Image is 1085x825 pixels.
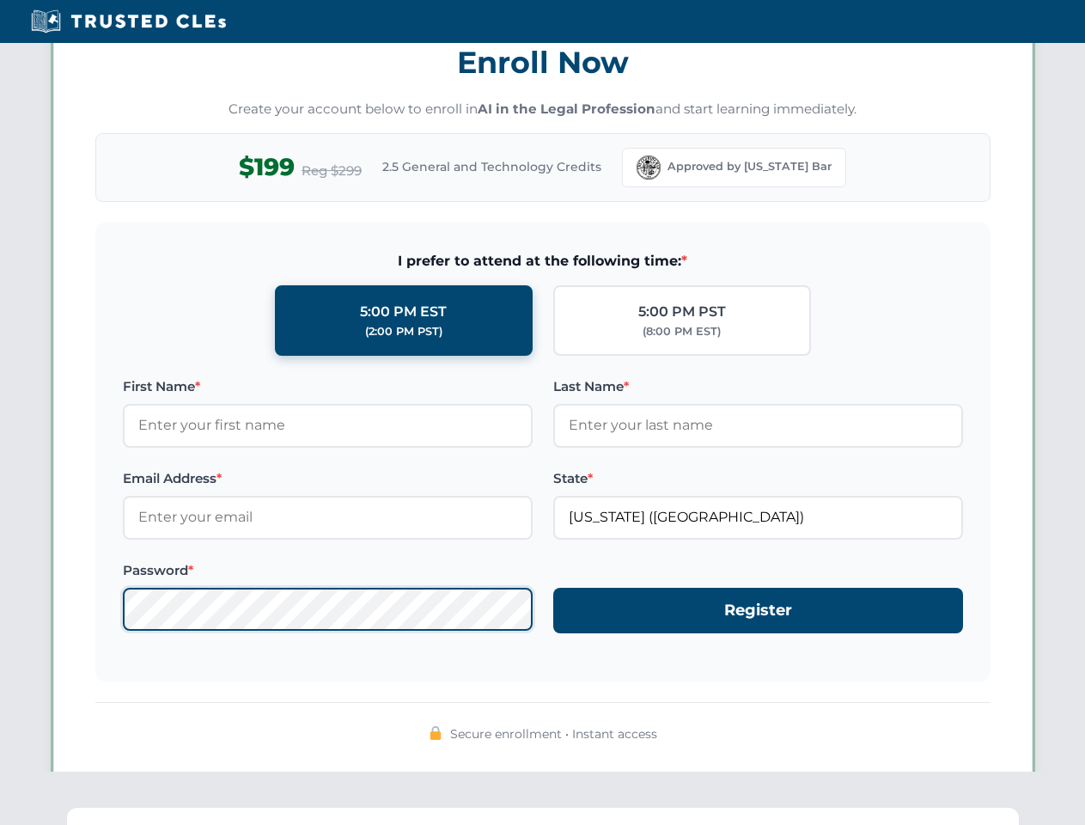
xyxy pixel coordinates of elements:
[123,376,533,397] label: First Name
[26,9,231,34] img: Trusted CLEs
[643,323,721,340] div: (8:00 PM EST)
[637,156,661,180] img: Florida Bar
[553,496,963,539] input: Florida (FL)
[667,158,832,175] span: Approved by [US_STATE] Bar
[360,301,447,323] div: 5:00 PM EST
[553,376,963,397] label: Last Name
[478,101,655,117] strong: AI in the Legal Profession
[123,250,963,272] span: I prefer to attend at the following time:
[123,468,533,489] label: Email Address
[450,724,657,743] span: Secure enrollment • Instant access
[553,468,963,489] label: State
[302,161,362,181] span: Reg $299
[123,496,533,539] input: Enter your email
[638,301,726,323] div: 5:00 PM PST
[95,100,991,119] p: Create your account below to enroll in and start learning immediately.
[365,323,442,340] div: (2:00 PM PST)
[123,560,533,581] label: Password
[429,726,442,740] img: 🔒
[123,404,533,447] input: Enter your first name
[382,157,601,176] span: 2.5 General and Technology Credits
[553,404,963,447] input: Enter your last name
[553,588,963,633] button: Register
[95,35,991,89] h3: Enroll Now
[239,148,295,186] span: $199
